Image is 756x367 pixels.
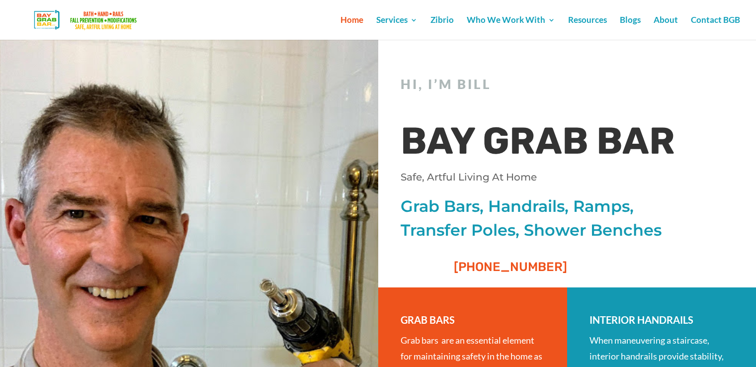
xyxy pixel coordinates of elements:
[454,260,567,274] span: [PHONE_NUMBER]
[691,16,740,40] a: Contact BGB
[401,312,544,332] h3: GRAB BARS
[430,16,454,40] a: Zibrio
[340,16,363,40] a: Home
[620,16,641,40] a: Blogs
[568,16,607,40] a: Resources
[401,77,699,97] h2: Hi, I’m Bill
[401,194,699,242] p: Grab Bars, Handrails, Ramps, Transfer Poles, Shower Benches
[467,16,555,40] a: Who We Work With
[401,117,699,171] h1: BAY GRAB BAR
[401,170,699,184] p: Safe, Artful Living At Home
[589,312,733,332] h3: INTERIOR HANDRAILS
[654,16,678,40] a: About
[17,7,157,33] img: Bay Grab Bar
[376,16,418,40] a: Services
